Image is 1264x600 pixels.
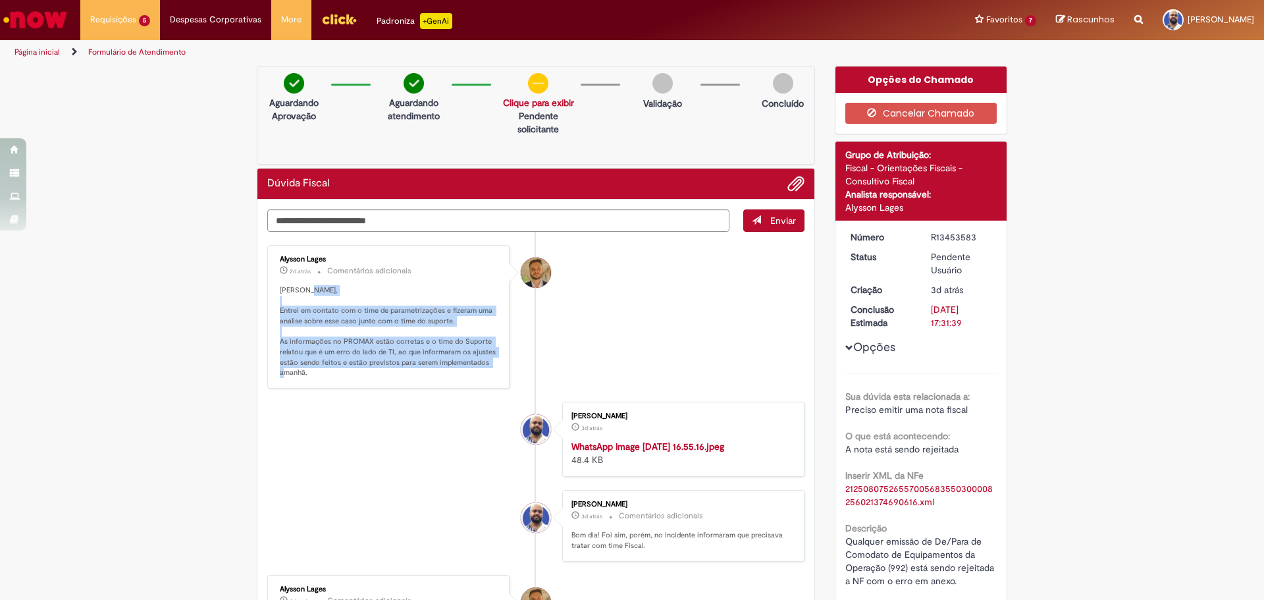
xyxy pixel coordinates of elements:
[281,13,302,26] span: More
[521,503,551,533] div: Ricardo Wagner Queiroz Carvalho
[280,285,499,378] p: [PERSON_NAME], Entrei em contato com o time de parametrizações e fizeram uma análise sobre esse c...
[845,161,997,188] div: Fiscal - Orientações Fiscais - Consultivo Fiscal
[1,7,69,33] img: ServiceNow
[773,73,793,94] img: img-circle-grey.png
[845,443,959,455] span: A nota está sendo rejeitada
[787,175,804,192] button: Adicionar anexos
[643,97,682,110] p: Validação
[327,265,411,277] small: Comentários adicionais
[521,414,551,445] div: Ricardo Wagner Queiroz Carvalho
[845,522,887,534] b: Descrição
[420,13,452,29] p: +GenAi
[571,501,791,508] div: [PERSON_NAME]
[290,267,311,275] span: 2d atrás
[503,109,574,136] p: Pendente solicitante
[571,412,791,420] div: [PERSON_NAME]
[1056,14,1115,26] a: Rascunhos
[170,13,261,26] span: Despesas Corporativas
[931,250,992,277] div: Pendente Usuário
[284,73,304,94] img: check-circle-green.png
[404,73,424,94] img: check-circle-green.png
[290,267,311,275] time: 28/08/2025 13:56:26
[841,250,922,263] dt: Status
[845,430,950,442] b: O que está acontecendo:
[263,96,325,123] p: Aguardando Aprovação
[845,404,968,416] span: Preciso emitir uma nota fiscal
[835,67,1007,93] div: Opções do Chamado
[841,283,922,296] dt: Criação
[931,284,963,296] span: 3d atrás
[845,188,997,201] div: Analista responsável:
[581,424,602,432] span: 3d atrás
[1188,14,1254,25] span: [PERSON_NAME]
[845,148,997,161] div: Grupo de Atribuição:
[931,231,992,244] div: R13453583
[770,215,796,227] span: Enviar
[931,284,963,296] time: 27/08/2025 16:30:38
[571,530,791,551] p: Bom dia! Foi sim, porém, no incidente informaram que precisava tratar com time Fiscal.
[280,256,499,263] div: Alysson Lages
[280,586,499,593] div: Alysson Lages
[321,9,357,29] img: click_logo_yellow_360x200.png
[571,440,791,466] div: 48.4 KB
[581,512,602,520] span: 3d atrás
[931,303,992,329] div: [DATE] 17:31:39
[382,96,444,123] p: Aguardando atendimento
[267,209,729,232] textarea: Digite sua mensagem aqui...
[841,231,922,244] dt: Número
[521,258,551,288] div: Alysson Lages
[986,13,1022,26] span: Favoritos
[10,40,833,65] ul: Trilhas de página
[845,103,997,124] button: Cancelar Chamado
[14,47,60,57] a: Página inicial
[503,97,574,109] a: Clique para exibir
[581,424,602,432] time: 28/08/2025 08:53:41
[743,209,804,232] button: Enviar
[652,73,673,94] img: img-circle-grey.png
[581,512,602,520] time: 28/08/2025 08:53:22
[528,73,548,94] img: circle-minus.png
[90,13,136,26] span: Requisições
[762,97,804,110] p: Concluído
[571,441,724,452] a: WhatsApp Image [DATE] 16.55.16.jpeg
[619,510,703,522] small: Comentários adicionais
[845,470,924,481] b: Inserir XML da NFe
[88,47,186,57] a: Formulário de Atendimento
[845,483,993,508] a: Download de 21250807526557005683550300008256021374690616.xml
[377,13,452,29] div: Padroniza
[845,201,997,214] div: Alysson Lages
[841,303,922,329] dt: Conclusão Estimada
[139,15,150,26] span: 5
[1067,13,1115,26] span: Rascunhos
[931,283,992,296] div: 27/08/2025 16:30:38
[845,391,970,402] b: Sua dúvida esta relacionada a:
[267,178,330,190] h2: Dúvida Fiscal Histórico de tíquete
[1025,15,1036,26] span: 7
